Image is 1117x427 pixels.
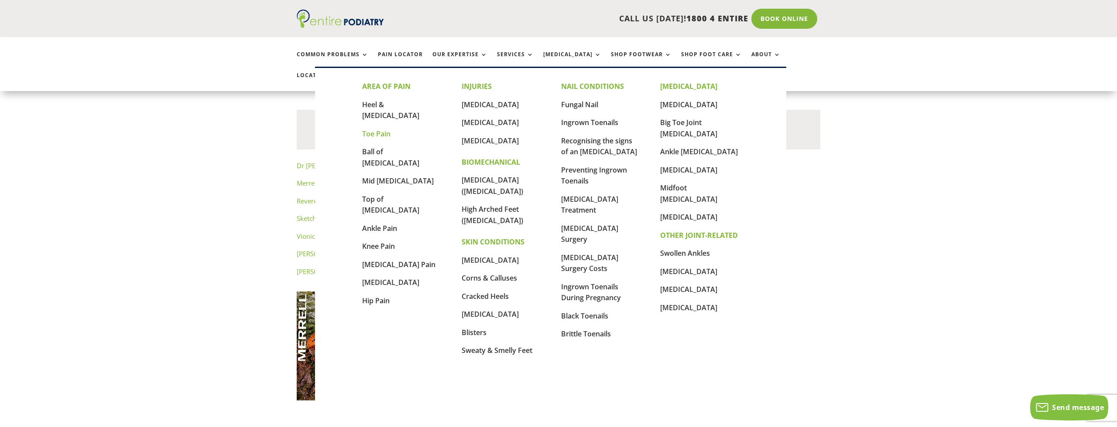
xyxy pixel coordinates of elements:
a: [MEDICAL_DATA] [660,212,717,222]
a: [MEDICAL_DATA] [462,100,519,109]
a: Hip Pain [362,296,390,305]
a: Fungal Nail [561,100,598,109]
a: [MEDICAL_DATA] [462,118,519,127]
a: Dr [PERSON_NAME] [297,161,356,170]
a: [MEDICAL_DATA] ([MEDICAL_DATA]) [462,175,523,196]
a: Toe Pain [362,129,391,139]
a: Locations [297,72,340,91]
a: Sweaty & Smelly Feet [462,346,532,355]
a: Ingrown Toenails During Pregnancy [561,282,621,303]
a: Mid [MEDICAL_DATA] [362,176,434,186]
a: Common Problems [297,51,368,70]
p: CALL US [DATE]! [418,13,748,24]
a: Revere [297,197,317,205]
a: Blisters [462,328,487,337]
a: Midfoot [MEDICAL_DATA] [660,183,717,204]
a: Heel & [MEDICAL_DATA] [362,100,419,121]
a: [MEDICAL_DATA] [462,309,519,319]
a: Book Online [751,9,817,29]
a: Black Toenails [561,311,608,321]
img: logo (1) [297,10,384,28]
a: [MEDICAL_DATA] [660,267,717,276]
a: [MEDICAL_DATA] [660,100,717,109]
a: Ankle [MEDICAL_DATA] [660,147,738,156]
a: [MEDICAL_DATA] Surgery Costs [561,253,618,274]
button: Send message [1030,394,1108,420]
a: Services [497,51,534,70]
a: Cracked Heels [462,291,509,301]
strong: [MEDICAL_DATA] [660,81,717,91]
a: [MEDICAL_DATA] [462,136,519,146]
a: [MEDICAL_DATA] Treatment [561,194,618,215]
a: Preventing Ingrown Toenails [561,165,627,186]
span: Send message [1052,403,1104,412]
a: [MEDICAL_DATA] [660,303,717,312]
span: 1800 4 ENTIRE [686,13,748,24]
strong: BIOMECHANICAL [462,157,520,167]
a: Ball of [MEDICAL_DATA] [362,147,419,168]
a: Vionic [297,232,315,241]
a: [MEDICAL_DATA] [543,51,601,70]
a: Knee Pain [362,241,395,251]
a: Corns & Calluses [462,273,517,283]
a: [PERSON_NAME] [297,267,347,276]
a: Entire Podiatry [297,21,384,30]
a: Recognising the signs of an [MEDICAL_DATA] [561,136,637,157]
a: Big Toe Joint [MEDICAL_DATA] [660,118,717,139]
a: Swollen Ankles [660,248,710,258]
a: Shop Foot Care [681,51,742,70]
strong: OTHER JOINT-RELATED [660,230,738,240]
h3: Women’s Flat, Casual, Dress Shoes & Boots [297,121,820,141]
a: [PERSON_NAME] [297,249,347,258]
a: Top of [MEDICAL_DATA] [362,194,419,215]
a: Ingrown Toenails [561,118,618,127]
a: Merrell [297,179,318,187]
a: [MEDICAL_DATA] Surgery [561,224,618,244]
a: [MEDICAL_DATA] [660,165,717,175]
a: [MEDICAL_DATA] [660,285,717,294]
a: High Arched Feet ([MEDICAL_DATA]) [462,204,523,225]
a: About [751,51,781,70]
strong: NAIL CONDITIONS [561,81,624,91]
strong: SKIN CONDITIONS [462,237,524,247]
a: [MEDICAL_DATA] [362,278,419,287]
strong: INJURIES [462,81,492,91]
strong: AREA OF PAIN [362,81,411,91]
a: Sketchers [297,214,326,223]
a: Shop Footwear [611,51,672,70]
a: [MEDICAL_DATA] [462,255,519,265]
a: [MEDICAL_DATA] Pain [362,260,435,269]
a: Ankle Pain [362,224,397,233]
a: Brittle Toenails [561,329,611,339]
a: Our Expertise [432,51,487,70]
a: Pain Locator [378,51,423,70]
